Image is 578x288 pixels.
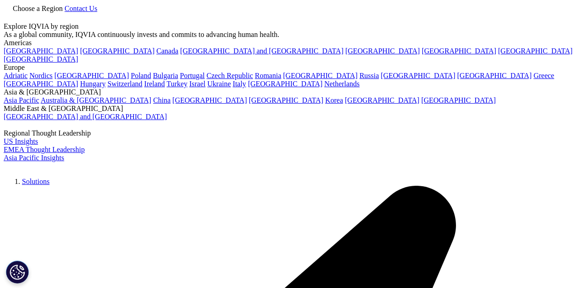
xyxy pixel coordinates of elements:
a: Bulgaria [153,72,178,79]
a: Czech Republic [207,72,253,79]
div: Regional Thought Leadership [4,129,574,137]
a: China [153,96,170,104]
div: Middle East & [GEOGRAPHIC_DATA] [4,105,574,113]
a: Canada [156,47,178,55]
a: Contact Us [64,5,97,12]
a: Russia [360,72,379,79]
a: [GEOGRAPHIC_DATA] [248,80,323,88]
a: Israel [189,80,206,88]
a: Korea [325,96,343,104]
div: As a global community, IQVIA continuously invests and commits to advancing human health. [4,31,574,39]
a: [GEOGRAPHIC_DATA] [249,96,323,104]
a: [GEOGRAPHIC_DATA] [172,96,247,104]
a: Adriatic [4,72,27,79]
a: [GEOGRAPHIC_DATA] [345,96,419,104]
div: Explore IQVIA by region [4,22,574,31]
a: [GEOGRAPHIC_DATA] [421,96,496,104]
a: [GEOGRAPHIC_DATA] and [GEOGRAPHIC_DATA] [180,47,343,55]
a: [GEOGRAPHIC_DATA] [422,47,496,55]
a: Ukraine [207,80,231,88]
a: [GEOGRAPHIC_DATA] [283,72,358,79]
a: Australia & [GEOGRAPHIC_DATA] [41,96,151,104]
a: Poland [131,72,151,79]
a: Asia Pacific [4,96,39,104]
a: [GEOGRAPHIC_DATA] [345,47,420,55]
div: Asia & [GEOGRAPHIC_DATA] [4,88,574,96]
a: [GEOGRAPHIC_DATA] [80,47,154,55]
a: Switzerland [107,80,142,88]
a: [GEOGRAPHIC_DATA] [4,55,78,63]
a: Romania [255,72,281,79]
a: Turkey [167,80,188,88]
a: [GEOGRAPHIC_DATA] [54,72,129,79]
span: Choose a Region [13,5,63,12]
a: [GEOGRAPHIC_DATA] [498,47,573,55]
a: Greece [534,72,554,79]
a: [GEOGRAPHIC_DATA] [457,72,532,79]
a: Solutions [22,178,49,185]
div: Americas [4,39,574,47]
a: EMEA Thought Leadership [4,146,85,153]
a: Portugal [180,72,205,79]
a: [GEOGRAPHIC_DATA] and [GEOGRAPHIC_DATA] [4,113,167,120]
a: Italy [233,80,246,88]
button: Cookie Settings [6,261,29,283]
a: Hungary [80,80,106,88]
a: Netherlands [324,80,360,88]
a: Asia Pacific Insights [4,154,64,162]
a: [GEOGRAPHIC_DATA] [4,47,78,55]
a: Ireland [144,80,165,88]
a: US Insights [4,137,38,145]
div: Europe [4,63,574,72]
a: [GEOGRAPHIC_DATA] [381,72,455,79]
a: Nordics [29,72,53,79]
a: [GEOGRAPHIC_DATA] [4,80,78,88]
